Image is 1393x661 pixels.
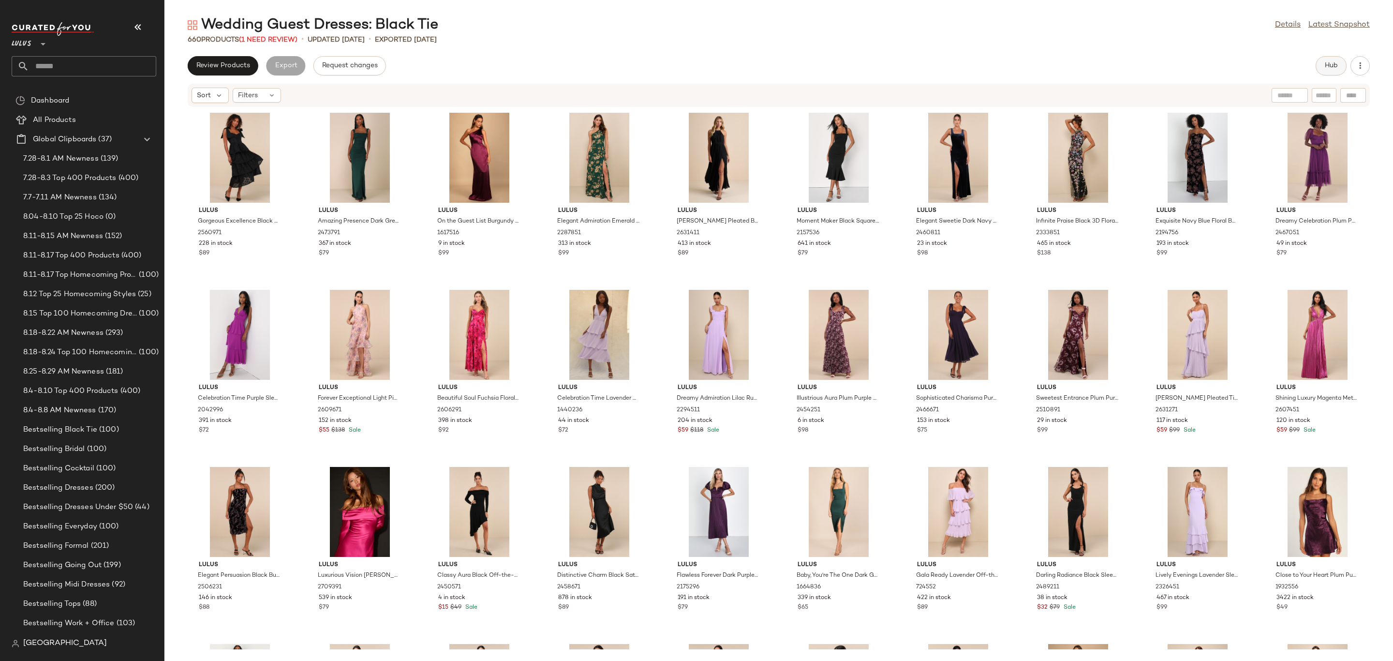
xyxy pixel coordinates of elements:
[1037,384,1119,392] span: Lulus
[1037,249,1051,258] span: $138
[33,115,76,126] span: All Products
[199,249,209,258] span: $89
[1156,426,1167,435] span: $59
[798,207,880,215] span: Lulus
[23,347,137,358] span: 8.18-8.24 Top 100 Homecoming Dresses
[1156,384,1239,392] span: Lulus
[133,502,149,513] span: (44)
[797,217,879,226] span: Moment Maker Black Square Neck Trumpet Midi Dress
[1156,583,1179,592] span: 2326451
[798,561,880,570] span: Lulus
[1037,603,1048,612] span: $32
[238,90,258,101] span: Filters
[15,96,25,105] img: svg%3e
[677,571,759,580] span: Flawless Forever Dark Purple Satin Pleated Midi Dress
[199,384,281,392] span: Lulus
[550,113,648,203] img: 11065821_2287851.jpg
[558,594,592,602] span: 878 in stock
[1276,240,1307,248] span: 49 in stock
[558,384,640,392] span: Lulus
[550,290,648,380] img: 7314701_1440236.jpg
[322,62,378,70] span: Request changes
[670,290,768,380] img: 11194941_2294511.jpg
[23,289,136,300] span: 8.12 Top 25 Homecoming Styles
[1276,417,1310,425] span: 120 in stock
[798,249,808,258] span: $79
[188,20,197,30] img: svg%3e
[1156,240,1189,248] span: 193 in stock
[1275,583,1298,592] span: 1932556
[1276,249,1287,258] span: $79
[23,424,97,436] span: Bestselling Black Tie
[705,427,719,434] span: Sale
[23,579,110,590] span: Bestselling Midi Dresses
[99,153,119,165] span: (139)
[438,561,520,570] span: Lulus
[23,192,97,203] span: 7.7-7.11 AM Newness
[1037,594,1067,602] span: 38 in stock
[558,207,640,215] span: Lulus
[191,290,289,380] img: 9936261_2042996.jpg
[23,173,117,184] span: 7.28-8.3 Top 400 Products
[318,406,341,415] span: 2609671
[558,249,569,258] span: $99
[319,249,329,258] span: $79
[1269,467,1366,557] img: 9475701_1932556.jpg
[136,289,151,300] span: (25)
[199,561,281,570] span: Lulus
[318,571,400,580] span: Luxurious Vision [PERSON_NAME] Pink Satin Off-the-Shoulder Mini Dress
[311,467,409,557] img: 2709391_02_front_2025-07-28.jpg
[1029,113,1127,203] img: 11478501_2333851.jpg
[557,583,580,592] span: 2458671
[1276,384,1359,392] span: Lulus
[1156,594,1189,602] span: 467 in stock
[301,34,304,45] span: •
[437,406,461,415] span: 2606291
[917,426,927,435] span: $75
[1037,426,1048,435] span: $99
[1156,603,1167,612] span: $99
[797,571,879,580] span: Baby, You're The One Dark Green Sleeveless Bodycon Midi Dress
[318,229,340,238] span: 2473791
[196,62,250,70] span: Review Products
[1156,394,1238,403] span: [PERSON_NAME] Pleated Tiered Maxi Dress
[1169,426,1180,435] span: $99
[23,250,119,261] span: 8.11-8.17 Top 400 Products
[1029,467,1127,557] img: 12026841_2489211.jpg
[191,113,289,203] img: 12305541_2560971.jpg
[319,594,352,602] span: 539 in stock
[798,384,880,392] span: Lulus
[319,240,351,248] span: 367 in stock
[137,308,159,319] span: (100)
[198,571,280,580] span: Elegant Persuasion Black Burnout Velvet Lace-Up Midi Dress
[797,394,879,403] span: Illustrious Aura Plum Purple Floral Bustier Tie-Strap Maxi Dress
[12,22,94,36] img: cfy_white_logo.C9jOOHJF.svg
[917,384,999,392] span: Lulus
[117,173,139,184] span: (400)
[1275,229,1299,238] span: 2467051
[23,231,103,242] span: 8.11-8.15 AM Newness
[104,328,123,339] span: (293)
[1156,571,1238,580] span: Lively Evenings Lavender Sleeveless Tiered Maxi Dress
[1156,249,1167,258] span: $99
[23,599,81,610] span: Bestselling Tops
[1156,561,1239,570] span: Lulus
[790,290,888,380] img: 11982061_2454251.jpg
[318,217,400,226] span: Amazing Presence Dark Green Mesh Ruched Column Maxi Dress
[678,207,760,215] span: Lulus
[31,95,69,106] span: Dashboard
[909,467,1007,557] img: 11121361_724552.jpg
[81,599,97,610] span: (88)
[319,207,401,215] span: Lulus
[677,394,759,403] span: Dreamy Admiration Lilac Ruffled Maxi Dress
[308,35,365,45] p: updated [DATE]
[677,229,699,238] span: 2631411
[797,583,821,592] span: 1664836
[198,229,222,238] span: 2560971
[12,640,19,647] img: svg%3e
[437,583,461,592] span: 2450571
[97,192,117,203] span: (134)
[137,270,159,281] span: (100)
[437,229,459,238] span: 1617516
[97,521,119,532] span: (100)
